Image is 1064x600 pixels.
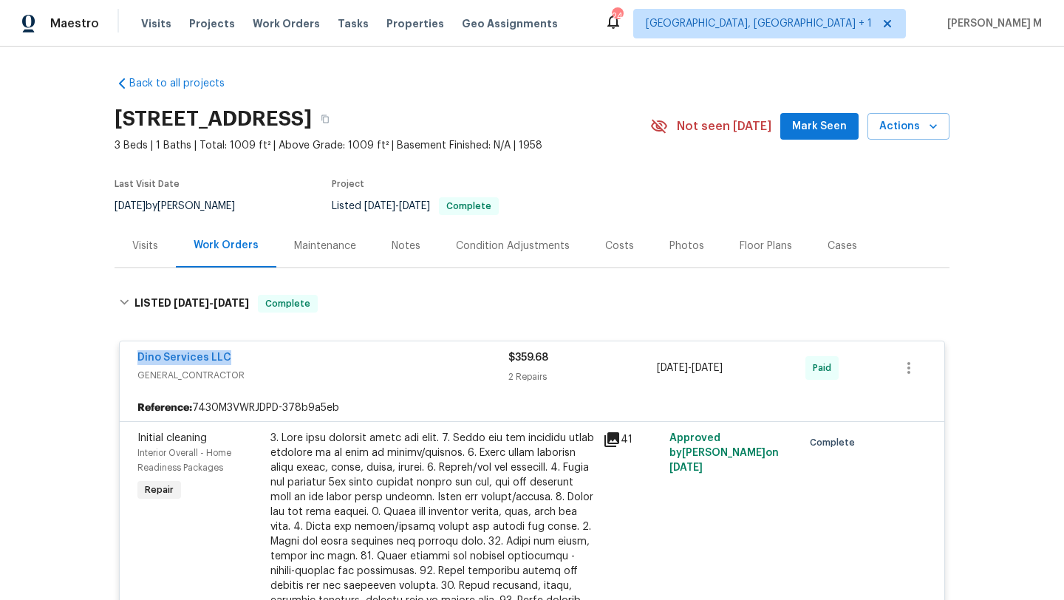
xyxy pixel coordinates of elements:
[194,238,259,253] div: Work Orders
[120,395,944,421] div: 7430M3VWRJDPD-378b9a5eb
[867,113,949,140] button: Actions
[174,298,249,308] span: -
[941,16,1042,31] span: [PERSON_NAME] M
[740,239,792,253] div: Floor Plans
[137,400,192,415] b: Reference:
[508,369,657,384] div: 2 Repairs
[669,463,703,473] span: [DATE]
[189,16,235,31] span: Projects
[115,201,146,211] span: [DATE]
[386,16,444,31] span: Properties
[338,18,369,29] span: Tasks
[332,201,499,211] span: Listed
[399,201,430,211] span: [DATE]
[137,368,508,383] span: GENERAL_CONTRACTOR
[364,201,430,211] span: -
[134,295,249,313] h6: LISTED
[462,16,558,31] span: Geo Assignments
[669,433,779,473] span: Approved by [PERSON_NAME] on
[139,483,180,497] span: Repair
[312,106,338,132] button: Copy Address
[440,202,497,211] span: Complete
[332,180,364,188] span: Project
[253,16,320,31] span: Work Orders
[603,431,661,449] div: 41
[657,363,688,373] span: [DATE]
[294,239,356,253] div: Maintenance
[605,239,634,253] div: Costs
[810,435,861,450] span: Complete
[780,113,859,140] button: Mark Seen
[657,361,723,375] span: -
[141,16,171,31] span: Visits
[813,361,837,375] span: Paid
[137,449,231,472] span: Interior Overall - Home Readiness Packages
[137,433,207,443] span: Initial cleaning
[115,280,949,327] div: LISTED [DATE]-[DATE]Complete
[828,239,857,253] div: Cases
[115,180,180,188] span: Last Visit Date
[392,239,420,253] div: Notes
[115,76,256,91] a: Back to all projects
[132,239,158,253] div: Visits
[692,363,723,373] span: [DATE]
[792,117,847,136] span: Mark Seen
[677,119,771,134] span: Not seen [DATE]
[115,197,253,215] div: by [PERSON_NAME]
[214,298,249,308] span: [DATE]
[115,112,312,126] h2: [STREET_ADDRESS]
[669,239,704,253] div: Photos
[508,352,548,363] span: $359.68
[456,239,570,253] div: Condition Adjustments
[646,16,872,31] span: [GEOGRAPHIC_DATA], [GEOGRAPHIC_DATA] + 1
[50,16,99,31] span: Maestro
[174,298,209,308] span: [DATE]
[364,201,395,211] span: [DATE]
[137,352,231,363] a: Dino Services LLC
[879,117,938,136] span: Actions
[612,9,622,24] div: 24
[259,296,316,311] span: Complete
[115,138,650,153] span: 3 Beds | 1 Baths | Total: 1009 ft² | Above Grade: 1009 ft² | Basement Finished: N/A | 1958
